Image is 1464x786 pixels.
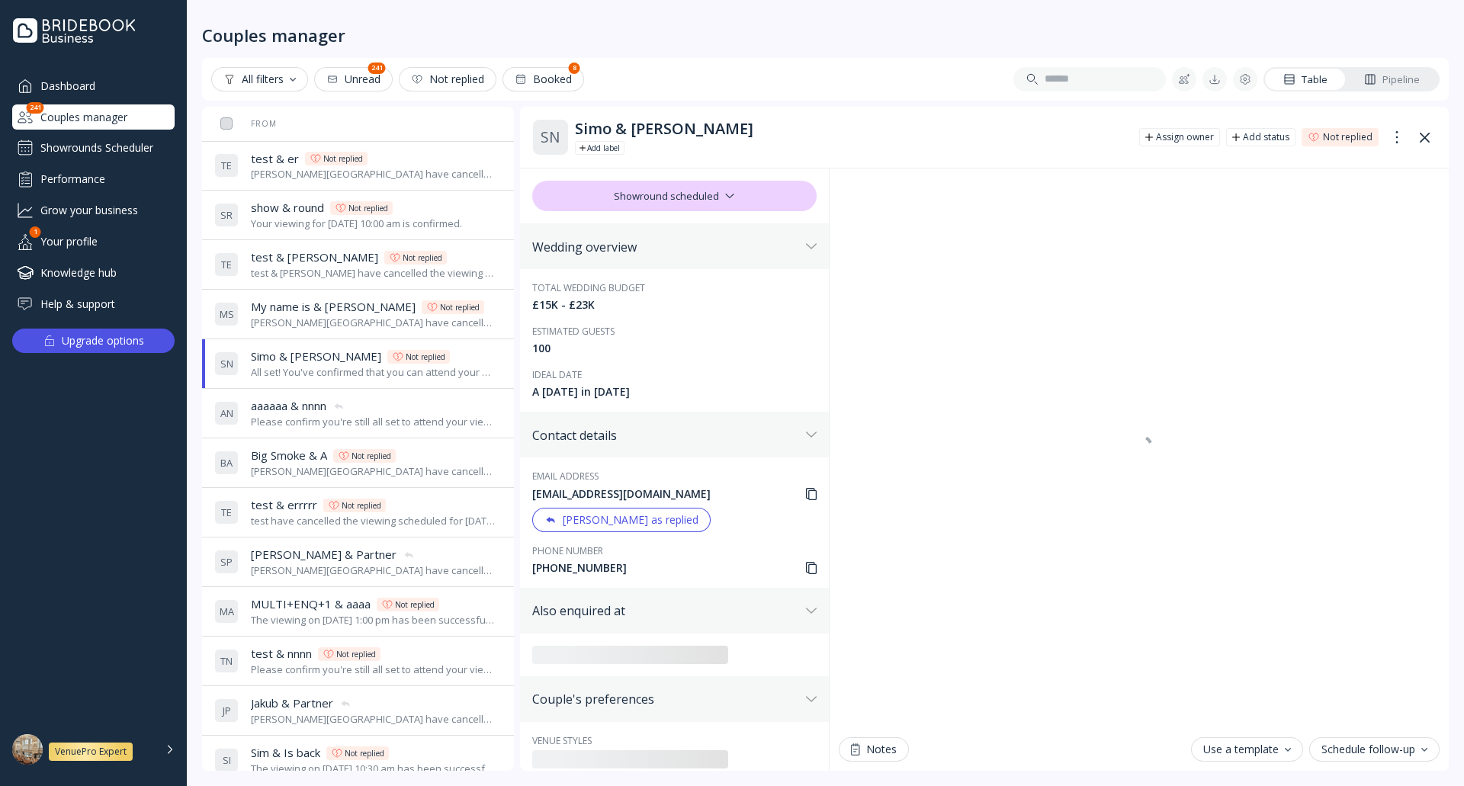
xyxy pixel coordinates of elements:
div: Wedding overview [532,239,800,255]
div: The viewing on [DATE] 10:30 am has been successfully created by [PERSON_NAME][GEOGRAPHIC_DATA]. [251,762,496,776]
a: Help & support [12,291,175,316]
span: My name is & [PERSON_NAME] [251,299,416,315]
span: Simo & [PERSON_NAME] [251,348,381,364]
button: Not replied [399,67,496,91]
div: S P [214,550,239,574]
div: VenuePro Expert [55,746,127,758]
div: Couples manager [202,24,345,46]
button: [PERSON_NAME] as replied [532,508,711,532]
div: S R [214,203,239,227]
div: Also enquired at [532,603,800,618]
div: 100 [532,341,817,356]
a: Dashboard [12,73,175,98]
span: show & round [251,200,324,216]
div: All filters [223,73,296,85]
button: Use a template [1191,737,1303,762]
div: [PERSON_NAME][GEOGRAPHIC_DATA] have cancelled the viewing scheduled for [DATE] 11:15 am [251,316,496,330]
div: Couple's preferences [532,691,800,707]
div: Not replied [345,747,384,759]
div: All set! You've confirmed that you can attend your viewing at [PERSON_NAME][GEOGRAPHIC_DATA] on [... [251,365,496,380]
div: Upgrade options [62,330,144,351]
div: Please confirm you're still all set to attend your viewing at [PERSON_NAME][GEOGRAPHIC_DATA] on [... [251,662,496,677]
div: 241 [368,63,386,74]
div: [PERSON_NAME][GEOGRAPHIC_DATA] have cancelled the viewing scheduled for [DATE] 1:00 pm. [251,464,496,479]
div: [PERSON_NAME][GEOGRAPHIC_DATA] have cancelled the viewing scheduled for [DATE] 10:00 am. [251,563,496,578]
div: S N [532,119,569,156]
span: Sim & Is back [251,745,320,761]
div: Not replied [1323,131,1372,143]
div: test & [PERSON_NAME] have cancelled the viewing scheduled for [DATE] 9:00 am. [251,266,496,281]
div: Venue styles [532,734,817,747]
div: Not replied [336,648,376,660]
div: Not replied [352,450,391,462]
div: Showround scheduled [532,181,817,211]
div: [PHONE_NUMBER] [532,560,817,576]
button: Upgrade options [12,329,175,353]
div: Your profile [12,229,175,254]
div: Notes [851,743,897,756]
button: All filters [211,67,308,91]
span: test & errrrr [251,497,317,513]
div: Not replied [406,351,445,363]
div: Pipeline [1364,72,1420,87]
span: aaaaaa & nnnn [251,398,326,414]
span: test & nnnn [251,646,312,662]
div: £15K - £23K [532,297,817,313]
div: 8 [569,63,580,74]
div: [PERSON_NAME][GEOGRAPHIC_DATA] have cancelled the viewing scheduled for [DATE] 4:00 pm. [251,167,496,181]
a: Grow your business [12,197,175,223]
div: M S [214,302,239,326]
div: [PERSON_NAME][GEOGRAPHIC_DATA] have cancelled the viewing scheduled for [DATE] 12:30 pm. [251,712,496,727]
div: Total wedding budget [532,281,817,294]
div: 1 [30,226,41,238]
div: Not replied [395,598,435,611]
div: Use a template [1203,743,1291,756]
div: Booked [515,73,572,85]
span: test & [PERSON_NAME] [251,249,378,265]
div: Couples manager [12,104,175,130]
a: Couples manager241 [12,104,175,130]
div: Add label [587,142,620,154]
a: Knowledge hub [12,260,175,285]
div: Table [1283,72,1328,87]
div: Performance [12,166,175,191]
span: MULTI+ENQ+1 & aaaa [251,596,371,612]
div: Showrounds Scheduler [12,136,175,160]
div: Not replied [342,499,381,512]
div: Your viewing for [DATE] 10:00 am is confirmed. [251,217,462,231]
div: Schedule follow-up [1321,743,1427,756]
div: T N [214,649,239,673]
div: S I [214,748,239,772]
div: Please confirm you're still all set to attend your viewing at [PERSON_NAME][GEOGRAPHIC_DATA] on [... [251,415,496,429]
span: Jakub & Partner [251,695,333,711]
div: Simo & [PERSON_NAME] [575,120,1127,138]
div: B A [214,451,239,475]
div: Contact details [532,428,800,443]
div: Not replied [348,202,388,214]
div: Email address [532,470,817,483]
div: Add status [1243,131,1289,143]
div: Estimated guests [532,325,817,338]
button: Booked [502,67,584,91]
a: Your profile1 [12,229,175,254]
span: [PERSON_NAME] & Partner [251,547,396,563]
div: T E [214,500,239,525]
button: Schedule follow-up [1309,737,1440,762]
div: test have cancelled the viewing scheduled for [DATE] 11:00 am. [251,514,496,528]
div: M A [214,599,239,624]
span: Big Smoke & A [251,448,327,464]
div: Not replied [440,301,480,313]
div: Not replied [323,152,363,165]
div: Assign owner [1156,131,1214,143]
img: dpr=1,fit=cover,g=face,w=48,h=48 [12,734,43,765]
div: From [214,118,277,129]
div: Phone number [532,544,817,557]
div: [EMAIL_ADDRESS][DOMAIN_NAME] [532,486,817,502]
button: Notes [839,737,909,762]
div: Not replied [403,252,442,264]
div: [PERSON_NAME] as replied [544,514,698,526]
div: J P [214,698,239,723]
